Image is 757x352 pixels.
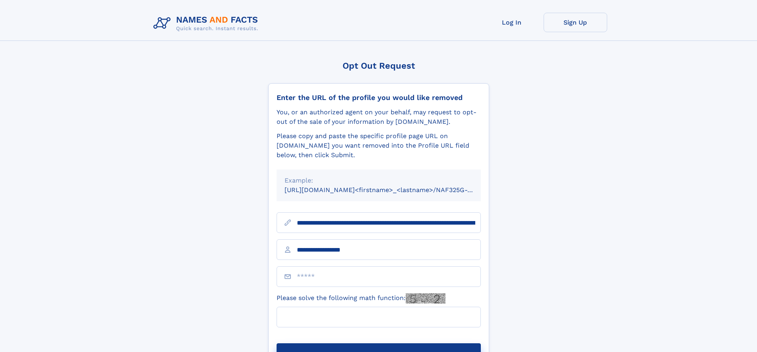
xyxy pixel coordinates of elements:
[277,293,445,304] label: Please solve the following math function:
[480,13,544,32] a: Log In
[544,13,607,32] a: Sign Up
[285,186,496,194] small: [URL][DOMAIN_NAME]<firstname>_<lastname>/NAF325G-xxxxxxxx
[277,131,481,160] div: Please copy and paste the specific profile page URL on [DOMAIN_NAME] you want removed into the Pr...
[277,93,481,102] div: Enter the URL of the profile you would like removed
[277,108,481,127] div: You, or an authorized agent on your behalf, may request to opt-out of the sale of your informatio...
[285,176,473,185] div: Example:
[150,13,265,34] img: Logo Names and Facts
[268,61,489,71] div: Opt Out Request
